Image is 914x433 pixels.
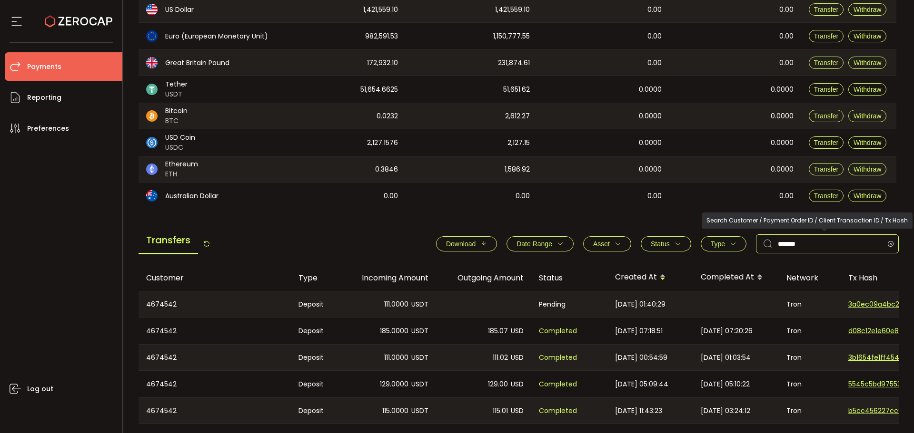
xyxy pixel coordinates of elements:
span: Asset [593,240,610,248]
img: gbp_portfolio.svg [146,57,158,68]
span: 0.0000 [639,111,662,122]
img: aud_portfolio.svg [146,190,158,202]
span: Transfer [814,59,839,67]
span: 0.0000 [639,164,662,175]
span: Pending [539,299,566,310]
button: Transfer [809,190,844,202]
span: 0.00 [384,191,398,202]
span: Transfer [814,192,839,200]
button: Withdraw [848,83,886,96]
div: Deposit [291,291,341,317]
span: 982,591.53 [365,31,398,42]
button: Type [701,236,746,251]
span: Tether [165,79,188,89]
span: 51,651.62 [503,84,530,95]
span: Transfer [814,6,839,13]
span: Completed [539,326,577,337]
div: Tron [779,318,841,344]
span: USDT [411,326,428,337]
span: [DATE] 01:40:29 [615,299,666,310]
button: Transfer [809,110,844,122]
div: Tron [779,291,841,317]
span: USDT [411,352,428,363]
span: USD [511,352,524,363]
span: Completed [539,379,577,390]
span: 0.0000 [639,84,662,95]
span: Withdraw [854,86,881,93]
span: Payments [27,60,61,74]
span: Withdraw [854,112,881,120]
span: Transfers [139,227,198,254]
span: Withdraw [854,165,881,173]
button: Transfer [809,3,844,16]
span: [DATE] 05:10:22 [701,379,750,390]
span: USD [511,379,524,390]
button: Withdraw [848,57,886,69]
span: USDT [411,379,428,390]
span: Bitcoin [165,106,188,116]
span: [DATE] 05:09:44 [615,379,668,390]
span: [DATE] 01:03:54 [701,352,751,363]
span: 0.00 [779,191,794,202]
span: 0.00 [516,191,530,202]
span: 2,127.15 [507,137,530,148]
span: 185.07 [488,326,508,337]
img: usdt_portfolio.svg [146,84,158,95]
span: 0.0000 [771,164,794,175]
span: Completed [539,352,577,363]
button: Date Range [507,236,574,251]
span: 0.0232 [377,111,398,122]
span: [DATE] 07:18:51 [615,326,663,337]
span: Ethereum [165,159,198,169]
button: Withdraw [848,110,886,122]
span: Transfer [814,139,839,146]
span: 1,586.92 [505,164,530,175]
span: 185.0000 [380,326,408,337]
span: Withdraw [854,139,881,146]
span: USD [511,326,524,337]
span: 0.00 [647,58,662,68]
span: Type [711,240,725,248]
span: 0.0000 [639,137,662,148]
span: 111.02 [493,352,508,363]
div: Tron [779,371,841,397]
button: Status [641,236,691,251]
div: Tron [779,345,841,370]
span: USD Coin [165,133,195,143]
span: [DATE] 07:20:26 [701,326,753,337]
span: Withdraw [854,32,881,40]
span: Withdraw [854,192,881,200]
span: 2,612.27 [505,111,530,122]
div: Network [779,272,841,283]
button: Transfer [809,163,844,175]
div: Status [531,272,607,283]
button: Withdraw [848,30,886,42]
span: 0.0000 [771,84,794,95]
span: USDC [165,143,195,153]
span: Preferences [27,122,69,135]
button: Transfer [809,136,844,149]
div: 4674542 [139,371,291,397]
span: 0.0000 [771,111,794,122]
button: Withdraw [848,136,886,149]
span: ETH [165,169,198,179]
div: 4674542 [139,398,291,423]
span: 111.0000 [384,352,408,363]
span: Download [446,240,476,248]
div: Deposit [291,371,341,397]
span: Status [651,240,670,248]
button: Download [436,236,497,251]
img: usd_portfolio.svg [146,4,158,15]
span: Transfer [814,86,839,93]
span: 115.01 [493,405,508,416]
button: Withdraw [848,3,886,16]
span: Australian Dollar [165,191,219,201]
span: 0.00 [647,31,662,42]
button: Transfer [809,57,844,69]
div: Deposit [291,345,341,370]
div: Deposit [291,398,341,423]
button: Withdraw [848,190,886,202]
div: Search Customer / Payment Order ID / Client Transaction ID / Tx Hash [702,212,913,229]
span: Transfer [814,112,839,120]
span: USD [511,405,524,416]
